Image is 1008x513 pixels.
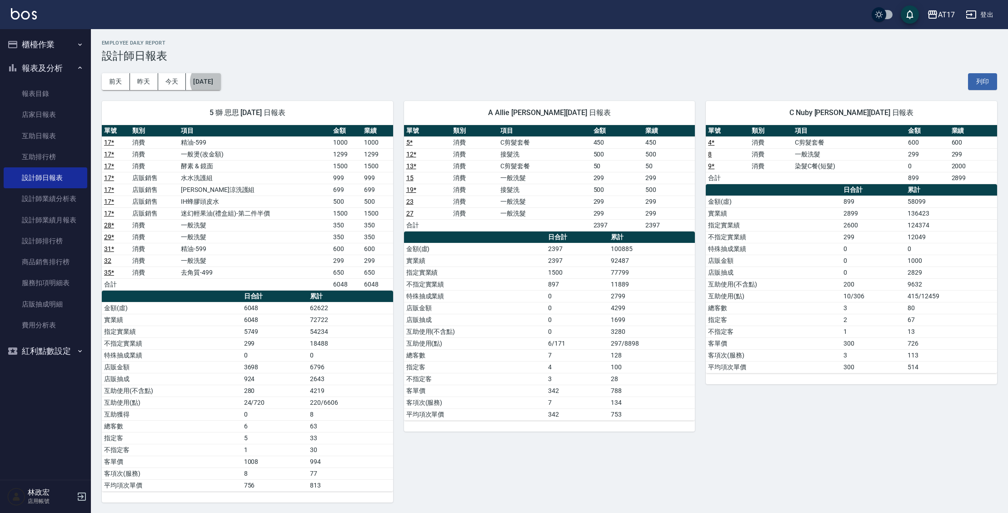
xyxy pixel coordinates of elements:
td: 136423 [905,207,997,219]
th: 單號 [706,125,749,137]
td: 客單價 [706,337,841,349]
td: 350 [331,231,362,243]
td: 平均項次單價 [404,408,546,420]
td: 不指定實業績 [102,337,242,349]
th: 累計 [905,184,997,196]
td: 899 [841,196,905,207]
a: 設計師排行榜 [4,231,87,251]
td: 7 [546,349,609,361]
td: 消費 [130,255,179,267]
td: 店販銷售 [130,172,179,184]
span: 5 獅 思思 [DATE] 日報表 [113,108,382,117]
td: 999 [331,172,362,184]
td: 0 [841,243,905,255]
a: 15 [406,174,414,181]
td: 24/720 [242,397,308,408]
td: 33 [308,432,393,444]
td: 2899 [841,207,905,219]
td: 一般洗髮 [498,172,591,184]
table: a dense table [102,125,393,291]
td: 平均項次單價 [102,479,242,491]
td: 金額(虛) [404,243,546,255]
td: 2899 [949,172,997,184]
td: 6796 [308,361,393,373]
td: 消費 [130,267,179,278]
td: 6048 [331,278,362,290]
td: 299 [643,196,695,207]
td: 999 [362,172,393,184]
td: 消費 [130,231,179,243]
td: 1008 [242,456,308,468]
td: 指定客 [404,361,546,373]
td: 金額(虛) [102,302,242,314]
td: 0 [905,243,997,255]
td: 客項次(服務) [102,468,242,479]
td: 消費 [749,160,793,172]
td: 不指定實業績 [404,278,546,290]
td: 客項次(服務) [404,397,546,408]
td: 4 [546,361,609,373]
td: 500 [591,184,643,196]
td: 0 [242,408,308,420]
th: 累計 [609,231,695,243]
td: 店販抽成 [102,373,242,385]
td: 3 [546,373,609,385]
td: 5 [242,432,308,444]
th: 單號 [404,125,451,137]
td: 994 [308,456,393,468]
td: 互助使用(點) [706,290,841,302]
td: 合計 [706,172,749,184]
table: a dense table [706,184,997,373]
td: 客項次(服務) [706,349,841,361]
td: 134 [609,397,695,408]
a: 27 [406,210,414,217]
button: 櫃檯作業 [4,33,87,56]
td: 一般洗髮 [793,148,906,160]
th: 業績 [643,125,695,137]
span: C Nuby [PERSON_NAME][DATE] 日報表 [717,108,986,117]
td: 一般洗髮 [498,207,591,219]
td: 300 [841,361,905,373]
a: 店家日報表 [4,104,87,125]
td: 0 [546,290,609,302]
img: Logo [11,8,37,20]
td: 接髮洗 [498,184,591,196]
td: 消費 [749,148,793,160]
td: 650 [362,267,393,278]
td: 299 [591,196,643,207]
th: 項目 [498,125,591,137]
a: 費用分析表 [4,315,87,336]
td: 220/6606 [308,397,393,408]
td: 1000 [362,136,393,148]
td: 299 [362,255,393,267]
td: 9632 [905,278,997,290]
td: 1500 [546,267,609,278]
td: 一般洗髮 [179,255,331,267]
th: 日合計 [841,184,905,196]
th: 項目 [179,125,331,137]
td: 450 [643,136,695,148]
td: 消費 [451,207,498,219]
td: 753 [609,408,695,420]
td: 6 [242,420,308,432]
td: 77799 [609,267,695,278]
td: 1000 [331,136,362,148]
td: 金額(虛) [706,196,841,207]
td: 80 [905,302,997,314]
td: 消費 [130,160,179,172]
td: 500 [591,148,643,160]
td: 不指定客 [706,326,841,337]
td: 消費 [130,243,179,255]
h5: 林政宏 [28,488,74,497]
td: 450 [591,136,643,148]
td: 指定實業績 [102,326,242,337]
td: 不指定客 [404,373,546,385]
a: 設計師業績分析表 [4,188,87,209]
td: 互助使用(點) [102,397,242,408]
td: 一般燙(改金額) [179,148,331,160]
td: 互助使用(不含點) [706,278,841,290]
td: 299 [949,148,997,160]
a: 8 [708,151,712,158]
td: 0 [546,326,609,337]
td: 600 [906,136,949,148]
